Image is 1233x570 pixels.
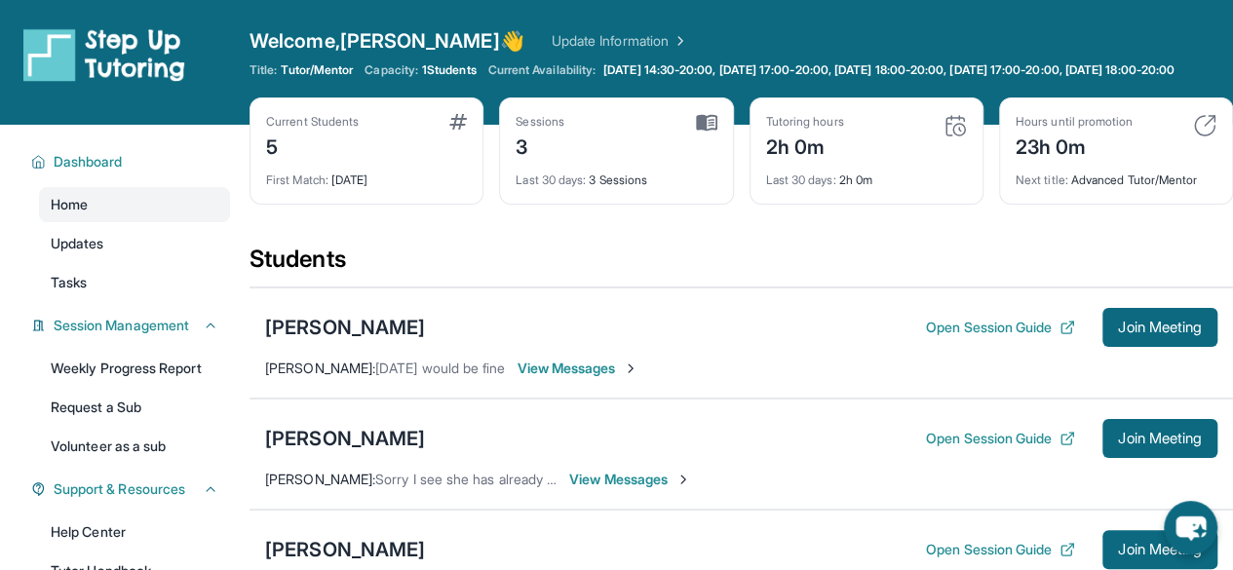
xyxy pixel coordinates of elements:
div: [PERSON_NAME] [265,536,425,563]
span: Join Meeting [1118,544,1202,555]
button: chat-button [1164,501,1217,554]
div: 3 Sessions [516,161,716,188]
div: 5 [266,130,359,161]
button: Join Meeting [1102,530,1217,569]
button: Open Session Guide [926,429,1075,448]
a: Update Information [552,31,688,51]
img: card [696,114,717,132]
img: card [1193,114,1216,137]
a: Home [39,187,230,222]
span: 1 Students [422,62,477,78]
span: Last 30 days : [516,172,586,187]
span: Current Availability: [488,62,596,78]
button: Join Meeting [1102,308,1217,347]
a: [DATE] 14:30-20:00, [DATE] 17:00-20:00, [DATE] 18:00-20:00, [DATE] 17:00-20:00, [DATE] 18:00-20:00 [599,62,1178,78]
a: Weekly Progress Report [39,351,230,386]
span: [DATE] would be fine [375,360,505,376]
button: Dashboard [46,152,218,171]
span: Welcome, [PERSON_NAME] 👋 [250,27,524,55]
span: Home [51,195,88,214]
span: Dashboard [54,152,123,171]
span: Tasks [51,273,87,292]
span: [DATE] 14:30-20:00, [DATE] 17:00-20:00, [DATE] 18:00-20:00, [DATE] 17:00-20:00, [DATE] 18:00-20:00 [603,62,1175,78]
span: Capacity: [365,62,418,78]
span: Session Management [54,316,189,335]
a: Updates [39,226,230,261]
button: Support & Resources [46,479,218,499]
a: Request a Sub [39,390,230,425]
div: 2h 0m [766,161,967,188]
span: First Match : [266,172,328,187]
div: [DATE] [266,161,467,188]
span: Join Meeting [1118,433,1202,444]
img: card [449,114,467,130]
button: Open Session Guide [926,318,1075,337]
img: logo [23,27,185,82]
div: Sessions [516,114,564,130]
span: View Messages [569,470,691,489]
div: Tutoring hours [766,114,844,130]
div: 23h 0m [1016,130,1133,161]
a: Help Center [39,514,230,550]
span: Join Meeting [1118,322,1202,333]
div: Students [250,244,1233,286]
span: [PERSON_NAME] : [265,471,375,487]
span: Next title : [1016,172,1068,187]
button: Join Meeting [1102,419,1217,458]
span: Updates [51,234,104,253]
button: Session Management [46,316,218,335]
span: Title: [250,62,277,78]
div: [PERSON_NAME] [265,314,425,341]
div: Advanced Tutor/Mentor [1016,161,1216,188]
span: Support & Resources [54,479,185,499]
div: [PERSON_NAME] [265,425,425,452]
div: Hours until promotion [1016,114,1133,130]
img: Chevron-Right [675,472,691,487]
div: 3 [516,130,564,161]
span: Tutor/Mentor [281,62,353,78]
div: Current Students [266,114,359,130]
img: Chevron Right [669,31,688,51]
span: View Messages [517,359,638,378]
a: Volunteer as a sub [39,429,230,464]
span: Last 30 days : [766,172,836,187]
a: Tasks [39,265,230,300]
button: Open Session Guide [926,540,1075,559]
img: card [944,114,967,137]
img: Chevron-Right [623,361,638,376]
div: 2h 0m [766,130,844,161]
span: [PERSON_NAME] : [265,360,375,376]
